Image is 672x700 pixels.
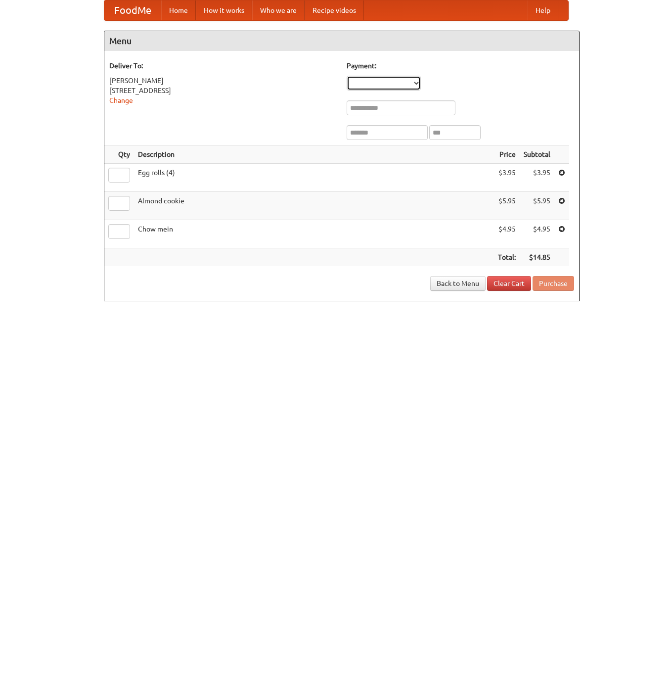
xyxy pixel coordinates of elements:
td: Chow mein [134,220,494,248]
td: $5.95 [494,192,520,220]
h5: Payment: [347,61,574,71]
td: Egg rolls (4) [134,164,494,192]
th: Subtotal [520,145,554,164]
th: Total: [494,248,520,267]
h5: Deliver To: [109,61,337,71]
td: Almond cookie [134,192,494,220]
th: Qty [104,145,134,164]
a: Home [161,0,196,20]
a: Change [109,96,133,104]
th: Description [134,145,494,164]
td: $3.95 [520,164,554,192]
div: [PERSON_NAME] [109,76,337,86]
a: Recipe videos [305,0,364,20]
td: $4.95 [520,220,554,248]
a: FoodMe [104,0,161,20]
td: $4.95 [494,220,520,248]
a: Clear Cart [487,276,531,291]
h4: Menu [104,31,579,51]
a: How it works [196,0,252,20]
a: Help [528,0,558,20]
td: $3.95 [494,164,520,192]
th: $14.85 [520,248,554,267]
div: [STREET_ADDRESS] [109,86,337,95]
td: $5.95 [520,192,554,220]
a: Back to Menu [430,276,486,291]
button: Purchase [533,276,574,291]
th: Price [494,145,520,164]
a: Who we are [252,0,305,20]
